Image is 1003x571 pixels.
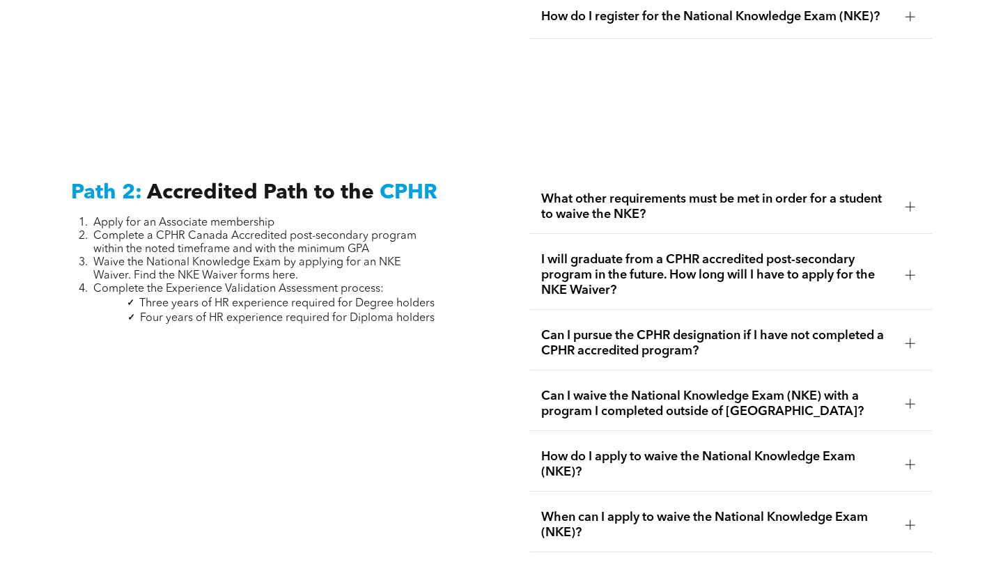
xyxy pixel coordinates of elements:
[541,389,894,419] span: Can I waive the National Knowledge Exam (NKE) with a program I completed outside of [GEOGRAPHIC_D...
[380,182,437,203] span: CPHR
[93,230,417,255] span: Complete a CPHR Canada Accredited post-secondary program within the noted timeframe and with the ...
[93,217,274,228] span: Apply for an Associate membership
[93,257,401,281] span: Waive the National Knowledge Exam by applying for an NKE Waiver. Find the NKE Waiver forms here.
[541,252,894,298] span: I will graduate from a CPHR accredited post-secondary program in the future. How long will I have...
[541,9,894,24] span: How do I register for the National Knowledge Exam (NKE)?
[147,182,374,203] span: Accredited Path to the
[541,510,894,540] span: When can I apply to waive the National Knowledge Exam (NKE)?
[139,298,435,309] span: Three years of HR experience required for Degree holders
[71,182,142,203] span: Path 2:
[541,191,894,222] span: What other requirements must be met in order for a student to waive the NKE?
[541,449,894,480] span: How do I apply to waive the National Knowledge Exam (NKE)?
[541,328,894,359] span: Can I pursue the CPHR designation if I have not completed a CPHR accredited program?
[93,283,384,295] span: Complete the Experience Validation Assessment process:
[140,313,435,324] span: Four years of HR experience required for Diploma holders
